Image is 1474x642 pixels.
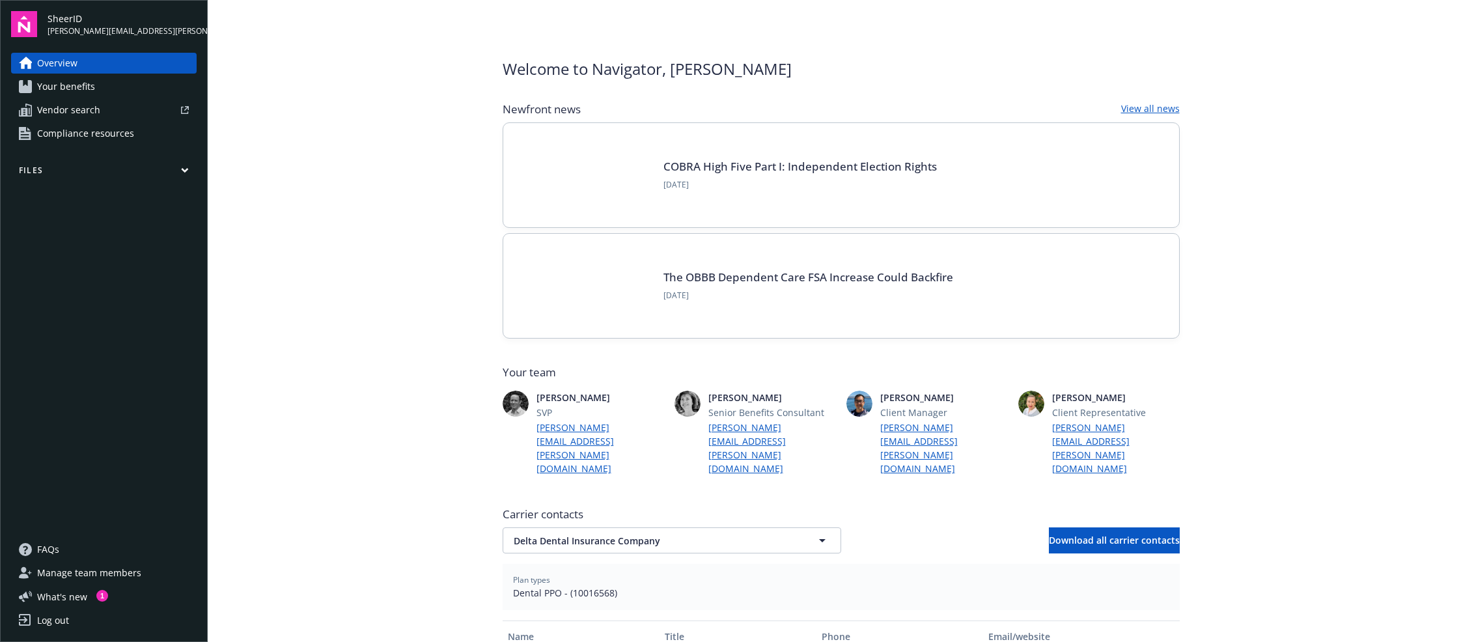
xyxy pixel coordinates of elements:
[513,574,1169,586] span: Plan types
[37,123,134,144] span: Compliance resources
[37,76,95,97] span: Your benefits
[503,507,1180,522] span: Carrier contacts
[1049,527,1180,553] button: Download all carrier contacts
[48,12,197,25] span: SheerID
[663,179,937,191] span: [DATE]
[11,11,37,37] img: navigator-logo.svg
[536,406,664,419] span: SVP
[1052,391,1180,404] span: [PERSON_NAME]
[524,144,648,206] img: BLOG-Card Image - Compliance - COBRA High Five Pt 1 07-18-25.jpg
[11,539,197,560] a: FAQs
[708,406,836,419] span: Senior Benefits Consultant
[37,53,77,74] span: Overview
[96,590,108,602] div: 1
[524,255,648,317] img: BLOG-Card Image - Compliance - OBBB Dep Care FSA - 08-01-25.jpg
[513,586,1169,600] span: Dental PPO - (10016568)
[37,563,141,583] span: Manage team members
[11,76,197,97] a: Your benefits
[663,159,937,174] a: COBRA High Five Part I: Independent Election Rights
[11,563,197,583] a: Manage team members
[48,11,197,37] button: SheerID[PERSON_NAME][EMAIL_ADDRESS][PERSON_NAME][DOMAIN_NAME]
[880,391,1008,404] span: [PERSON_NAME]
[708,421,836,475] a: [PERSON_NAME][EMAIL_ADDRESS][PERSON_NAME][DOMAIN_NAME]
[503,527,841,553] button: Delta Dental Insurance Company
[48,25,197,37] span: [PERSON_NAME][EMAIL_ADDRESS][PERSON_NAME][DOMAIN_NAME]
[536,391,664,404] span: [PERSON_NAME]
[37,610,69,631] div: Log out
[1052,421,1180,475] a: [PERSON_NAME][EMAIL_ADDRESS][PERSON_NAME][DOMAIN_NAME]
[1018,391,1044,417] img: photo
[514,534,785,548] span: Delta Dental Insurance Company
[674,391,701,417] img: photo
[37,590,87,604] span: What ' s new
[880,406,1008,419] span: Client Manager
[663,270,953,285] a: The OBBB Dependent Care FSA Increase Could Backfire
[1049,534,1180,546] span: Download all carrier contacts
[1121,102,1180,117] a: View all news
[37,539,59,560] span: FAQs
[503,102,581,117] span: Newfront news
[880,421,1008,475] a: [PERSON_NAME][EMAIL_ADDRESS][PERSON_NAME][DOMAIN_NAME]
[536,421,664,475] a: [PERSON_NAME][EMAIL_ADDRESS][PERSON_NAME][DOMAIN_NAME]
[37,100,100,120] span: Vendor search
[1052,406,1180,419] span: Client Representative
[11,590,108,604] button: What's new1
[708,391,836,404] span: [PERSON_NAME]
[11,123,197,144] a: Compliance resources
[11,53,197,74] a: Overview
[846,391,872,417] img: photo
[11,165,197,181] button: Files
[503,391,529,417] img: photo
[663,290,953,301] span: [DATE]
[11,100,197,120] a: Vendor search
[503,57,792,81] span: Welcome to Navigator , [PERSON_NAME]
[503,365,1180,380] span: Your team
